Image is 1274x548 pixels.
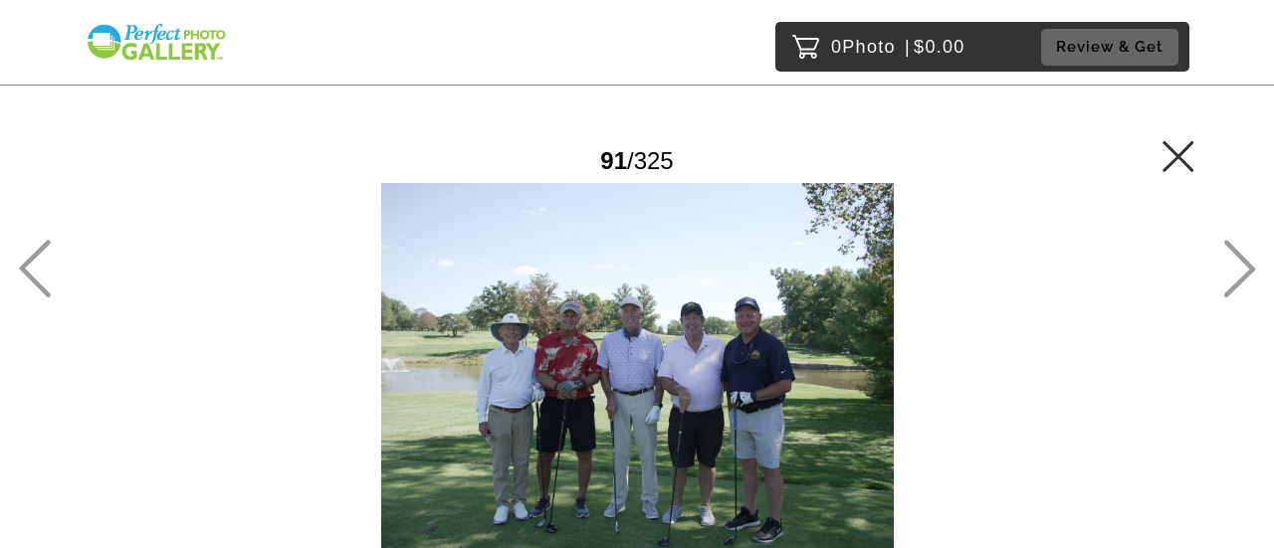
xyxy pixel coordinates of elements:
[634,147,674,174] span: 325
[600,147,627,174] span: 91
[1041,29,1178,66] button: Review & Get
[85,22,228,63] img: Snapphound Logo
[831,31,965,63] p: 0 $0.00
[1041,29,1184,66] a: Review & Get
[600,139,673,182] div: /
[842,31,896,63] span: Photo
[905,37,911,57] span: |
